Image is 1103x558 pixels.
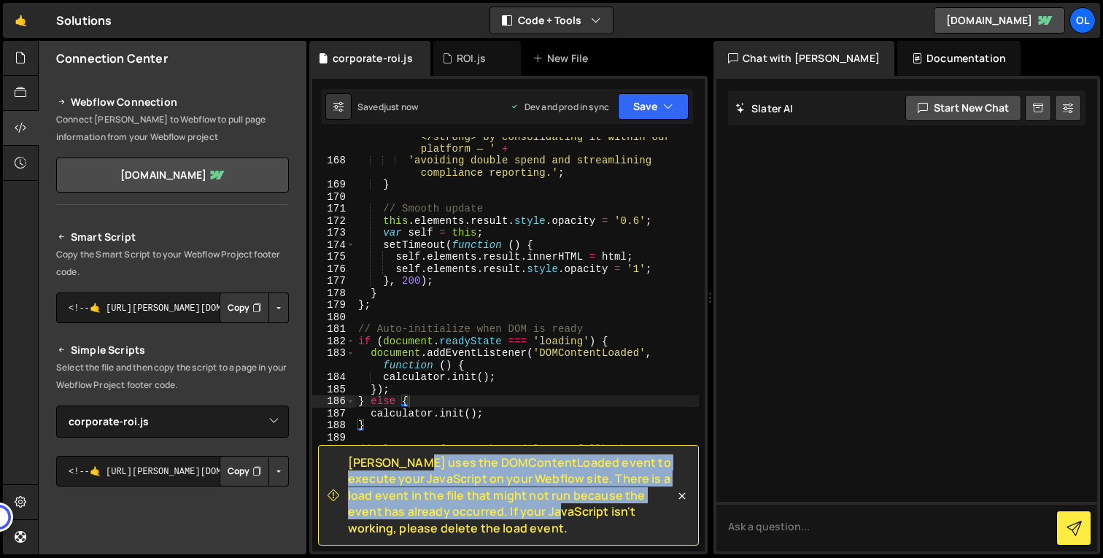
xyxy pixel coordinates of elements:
h2: Slater AI [735,101,794,115]
div: 174 [312,239,355,252]
div: 181 [312,323,355,336]
p: Select the file and then copy the script to a page in your Webflow Project footer code. [56,359,289,394]
div: 188 [312,419,355,432]
p: Copy the Smart Script to your Webflow Project footer code. [56,246,289,281]
div: 180 [312,311,355,324]
span: [PERSON_NAME] uses the DOMContentLoaded event to execute your JavaScript on your Webflow site. Th... [348,454,675,536]
div: 167 [312,119,355,155]
div: 175 [312,251,355,263]
div: 186 [312,395,355,408]
div: Saved [357,101,418,113]
div: 184 [312,371,355,384]
a: OL [1069,7,1096,34]
div: 178 [312,287,355,300]
div: Solutions [56,12,112,29]
h2: Smart Script [56,228,289,246]
div: 179 [312,299,355,311]
a: [DOMAIN_NAME] [56,158,289,193]
div: 189 [312,432,355,444]
div: 182 [312,336,355,348]
div: 176 [312,263,355,276]
div: 192 [312,468,355,480]
button: Copy [220,456,269,487]
div: Button group with nested dropdown [220,292,289,323]
a: [DOMAIN_NAME] [934,7,1065,34]
div: New File [533,51,594,66]
p: Connect [PERSON_NAME] to Webflow to pull page information from your Webflow project [56,111,289,146]
button: Copy [220,292,269,323]
div: Chat with [PERSON_NAME] [713,41,894,76]
div: corporate-roi.js [333,51,413,66]
div: 187 [312,408,355,420]
div: 172 [312,215,355,228]
h2: Webflow Connection [56,93,289,111]
div: 185 [312,384,355,396]
h2: Connection Center [56,50,168,66]
div: 169 [312,179,355,191]
div: 168 [312,155,355,179]
div: 191 [312,456,355,468]
div: 190 [312,443,355,456]
div: 183 [312,347,355,371]
div: 194 [312,492,355,504]
button: Save [618,93,689,120]
button: Code + Tools [490,7,613,34]
div: 193 [312,480,355,492]
textarea: <!--🤙 [URL][PERSON_NAME][DOMAIN_NAME]> <script>document.addEventListener("DOMContentLoaded", func... [56,292,289,323]
div: ROI.js [457,51,486,66]
h2: Simple Scripts [56,341,289,359]
div: Dev and prod in sync [510,101,609,113]
div: Button group with nested dropdown [220,456,289,487]
div: Documentation [897,41,1021,76]
a: 🤙 [3,3,39,38]
button: Start new chat [905,95,1021,121]
div: 177 [312,275,355,287]
div: 170 [312,191,355,204]
textarea: <!--🤙 [URL][PERSON_NAME][DOMAIN_NAME]> <script>document.addEventListener("DOMContentLoaded", func... [56,456,289,487]
div: just now [384,101,418,113]
div: 173 [312,227,355,239]
div: 171 [312,203,355,215]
